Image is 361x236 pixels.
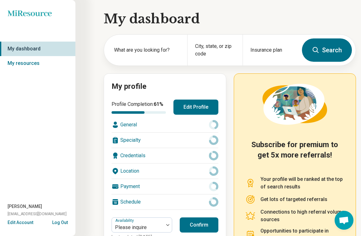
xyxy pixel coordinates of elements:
[112,164,218,179] div: Location
[260,176,345,191] p: Your profile will be ranked at the top of search results
[154,101,163,107] span: 61 %
[52,219,68,224] button: Log Out
[302,38,352,62] button: Search
[112,148,218,163] div: Credentials
[8,219,33,226] button: Edit Account
[260,196,327,203] p: Get lots of targeted referrals
[245,140,345,168] h2: Subscribe for premium to get 5x more referrals!
[112,133,218,148] div: Specialty
[173,100,218,115] button: Edit Profile
[112,194,218,210] div: Schedule
[104,10,356,28] h1: My dashboard
[180,217,218,233] button: Confirm
[115,218,135,223] label: Availability
[8,203,42,210] span: [PERSON_NAME]
[335,211,353,230] a: Open chat
[112,117,218,132] div: General
[112,179,218,194] div: Payment
[8,211,67,217] span: [EMAIL_ADDRESS][DOMAIN_NAME]
[112,81,218,92] h2: My profile
[260,208,345,223] p: Connections to high referral volume sources
[114,46,180,54] label: What are you looking for?
[112,101,166,114] div: Profile Completion:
